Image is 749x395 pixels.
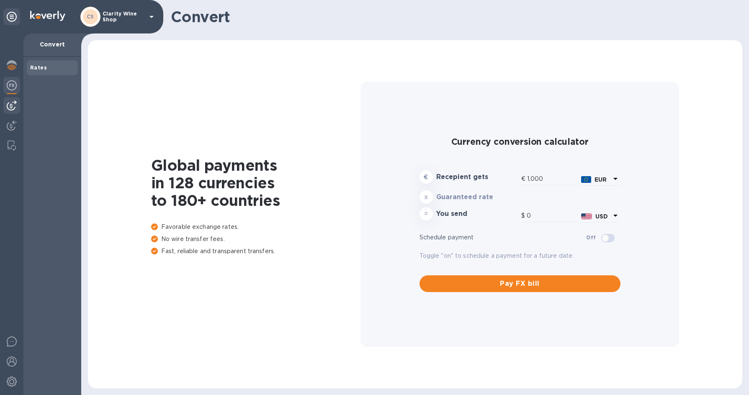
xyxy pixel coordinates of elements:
[151,235,360,244] p: No wire transfer fees.
[3,8,20,25] div: Unpin categories
[420,136,620,147] h2: Currency conversion calculator
[436,173,518,181] h3: Recepient gets
[424,174,428,180] strong: €
[30,64,47,71] b: Rates
[595,213,608,220] b: USD
[527,210,578,222] input: Amount
[171,8,736,26] h1: Convert
[151,247,360,256] p: Fast, reliable and transparent transfers.
[151,223,360,231] p: Favorable exchange rates.
[420,275,620,292] button: Pay FX bill
[426,279,614,289] span: Pay FX bill
[595,176,607,183] b: EUR
[87,13,94,20] b: CS
[521,210,527,222] div: $
[7,80,17,90] img: Foreign exchange
[420,233,587,242] p: Schedule payment
[151,156,360,209] h1: Global payments in 128 currencies to 180+ countries
[420,190,433,204] div: x
[527,173,578,185] input: Amount
[581,213,592,219] img: USD
[586,234,596,241] b: Off
[420,207,433,221] div: =
[103,11,144,23] p: Clarity Wine Shop
[436,193,518,201] h3: Guaranteed rate
[420,251,620,260] p: Toggle "on" to schedule a payment for a future date.
[521,173,527,185] div: €
[30,11,65,21] img: Logo
[30,40,75,49] p: Convert
[436,210,518,218] h3: You send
